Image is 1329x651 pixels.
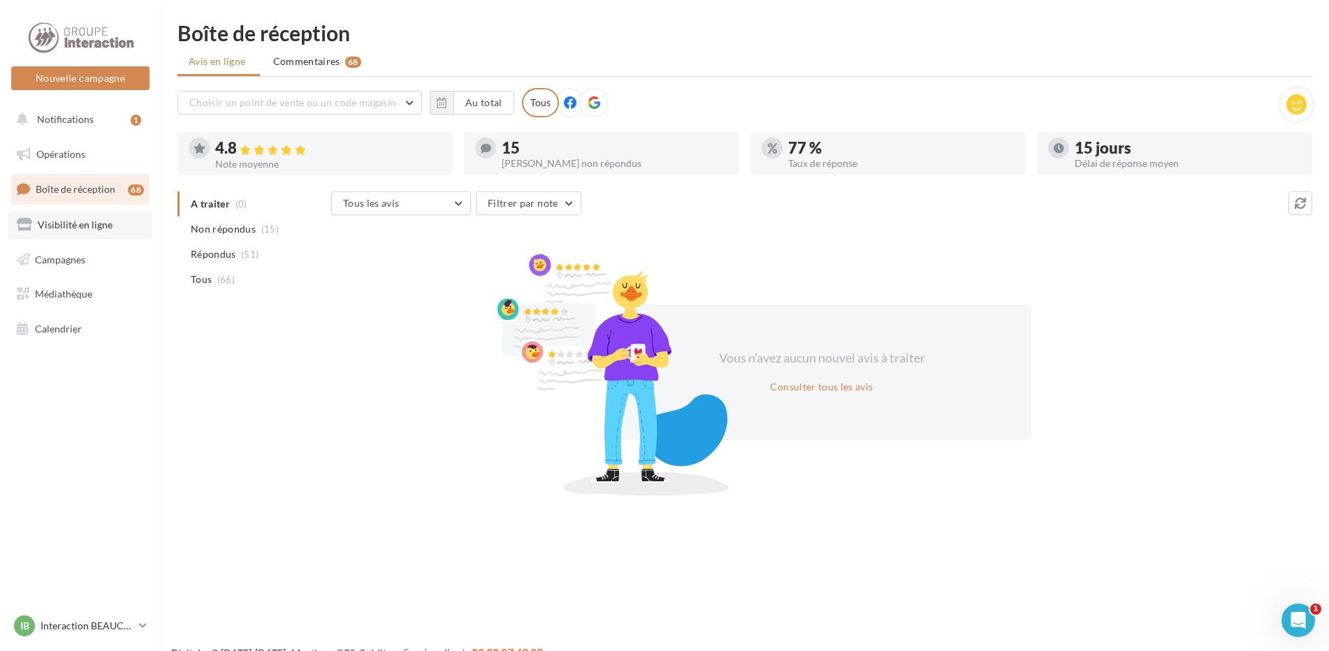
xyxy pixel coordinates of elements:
span: Calendrier [35,323,82,335]
span: Opérations [36,148,85,160]
iframe: Intercom live chat [1281,604,1315,637]
div: 77 % [788,140,1015,156]
div: 15 jours [1075,140,1301,156]
div: Boîte de réception [177,22,1312,43]
span: Tous [191,272,212,286]
span: Non répondus [191,222,256,236]
div: Délai de réponse moyen [1075,159,1301,168]
div: Taux de réponse [788,159,1015,168]
div: 68 [128,184,144,196]
button: Au total [453,91,514,115]
a: Campagnes [8,245,152,275]
div: 68 [345,57,361,68]
button: Tous les avis [331,191,471,215]
span: (66) [217,274,235,285]
span: Choisir un point de vente ou un code magasin [189,96,396,108]
button: Nouvelle campagne [11,66,150,90]
a: Médiathèque [8,279,152,309]
span: IB [20,619,29,633]
p: Interaction BEAUCAIRE [41,619,133,633]
button: Filtrer par note [476,191,581,215]
span: Visibilité en ligne [38,219,112,231]
button: Choisir un point de vente ou un code magasin [177,91,422,115]
span: Répondus [191,247,236,261]
span: Tous les avis [343,197,400,209]
div: Vous n'avez aucun nouvel avis à traiter [702,349,942,367]
div: 1 [131,115,141,126]
div: Note moyenne [215,159,442,169]
button: Notifications 1 [8,105,147,134]
span: Commentaires [273,54,340,68]
a: IB Interaction BEAUCAIRE [11,613,150,639]
button: Au total [430,91,514,115]
div: 15 [502,140,728,156]
button: Consulter tous les avis [764,379,878,395]
span: (51) [241,249,259,260]
div: Tous [522,88,559,117]
a: Calendrier [8,314,152,344]
div: 4.8 [215,140,442,156]
span: Notifications [37,113,94,125]
a: Boîte de réception68 [8,174,152,204]
span: (15) [261,224,279,235]
span: Médiathèque [35,288,92,300]
div: [PERSON_NAME] non répondus [502,159,728,168]
a: Visibilité en ligne [8,210,152,240]
span: 1 [1310,604,1321,615]
span: Campagnes [35,253,85,265]
span: Boîte de réception [36,183,115,195]
a: Opérations [8,140,152,169]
